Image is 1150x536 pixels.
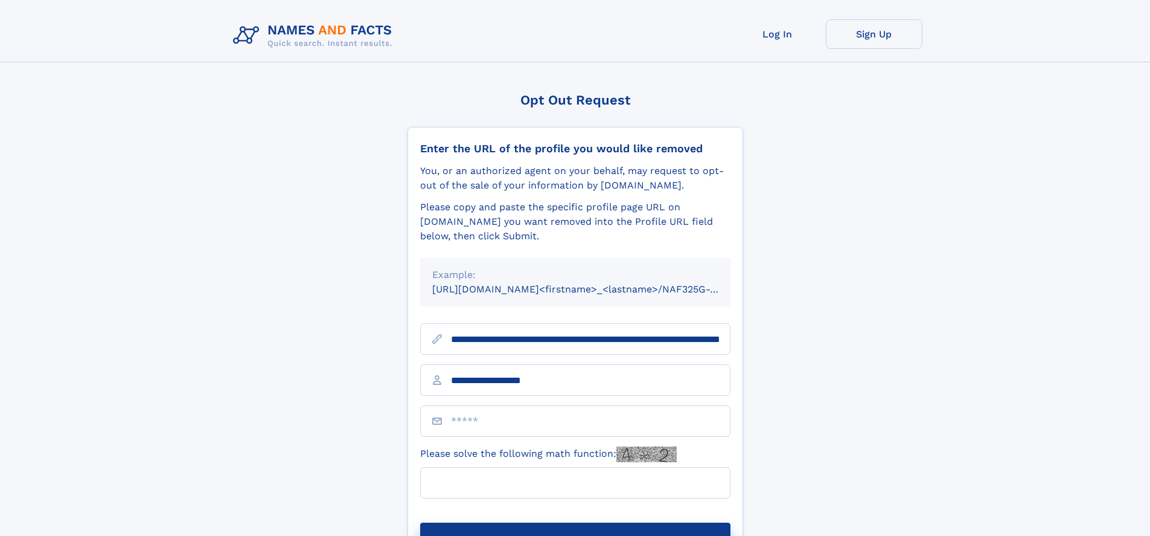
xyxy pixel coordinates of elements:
[420,142,730,155] div: Enter the URL of the profile you would like removed
[420,447,677,462] label: Please solve the following math function:
[407,92,743,108] div: Opt Out Request
[420,200,730,244] div: Please copy and paste the specific profile page URL on [DOMAIN_NAME] you want removed into the Pr...
[826,19,922,49] a: Sign Up
[432,283,753,295] small: [URL][DOMAIN_NAME]<firstname>_<lastname>/NAF325G-xxxxxxxx
[729,19,826,49] a: Log In
[228,19,402,52] img: Logo Names and Facts
[432,268,718,282] div: Example:
[420,164,730,193] div: You, or an authorized agent on your behalf, may request to opt-out of the sale of your informatio...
